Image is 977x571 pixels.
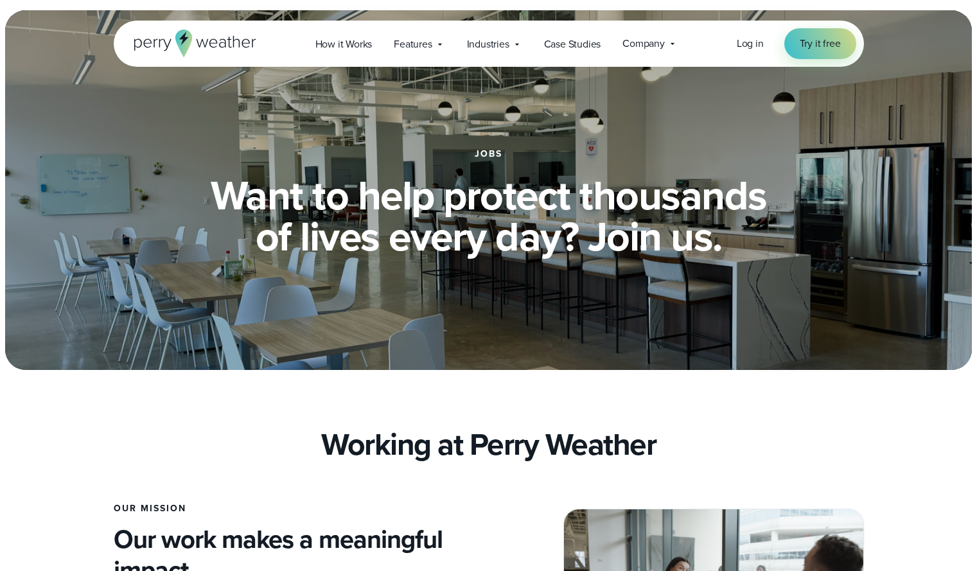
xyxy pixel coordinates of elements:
a: How it Works [304,31,383,57]
span: Case Studies [544,37,601,52]
h3: Our Mission [114,504,479,514]
a: Case Studies [533,31,612,57]
span: Features [394,37,432,52]
a: Try it free [784,28,856,59]
span: Industries [467,37,509,52]
a: Log in [737,36,764,51]
h2: Working at Perry Weather [321,426,656,462]
h1: jobs [475,149,502,159]
span: How it Works [315,37,373,52]
span: Company [622,36,665,51]
h2: Want to help protect thousands of lives every day? Join us. [178,175,800,257]
span: Try it free [800,36,841,51]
